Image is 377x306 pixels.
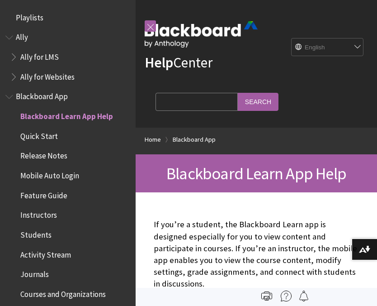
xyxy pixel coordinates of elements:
span: Release Notes [20,148,67,161]
select: Site Language Selector [292,38,364,57]
span: Students [20,227,52,239]
strong: Help [145,53,173,72]
img: Follow this page [298,291,309,301]
nav: Book outline for Playlists [5,10,130,25]
span: Mobile Auto Login [20,168,79,180]
span: Playlists [16,10,43,22]
span: Blackboard App [16,89,68,101]
span: Instructors [20,208,57,220]
span: Ally [16,30,28,42]
span: Feature Guide [20,188,67,200]
span: Ally for Websites [20,69,75,81]
input: Search [238,93,278,110]
span: Journals [20,267,49,279]
span: Blackboard Learn App Help [20,109,113,121]
nav: Book outline for Anthology Ally Help [5,30,130,85]
span: Quick Start [20,129,58,141]
a: HelpCenter [145,53,212,72]
p: If you’re a student, the Blackboard Learn app is designed especially for you to view content and ... [154,219,359,290]
img: Blackboard by Anthology [145,21,258,48]
span: Blackboard Learn App Help [166,163,346,184]
a: Home [145,134,161,145]
span: Activity Stream [20,247,71,259]
a: Blackboard App [173,134,216,145]
span: Ally for LMS [20,49,59,62]
span: Courses and Organizations [20,287,106,299]
img: More help [281,291,292,301]
img: Print [261,291,272,301]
